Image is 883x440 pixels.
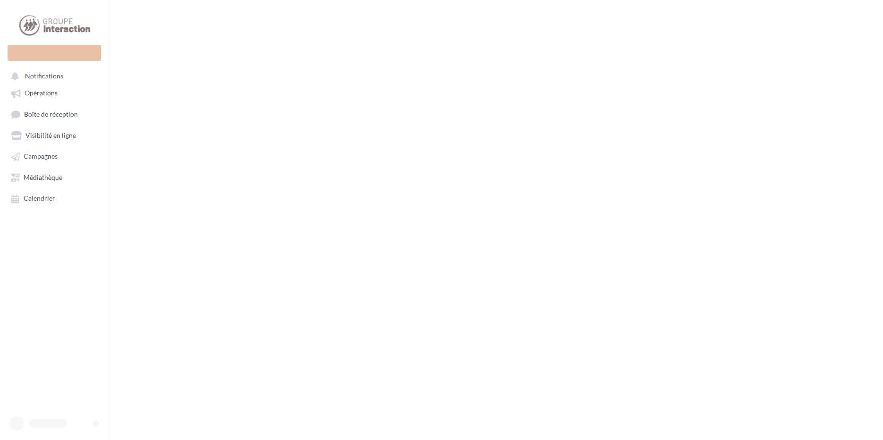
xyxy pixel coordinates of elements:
[8,45,101,61] div: Nouvelle campagne
[24,173,62,181] span: Médiathèque
[6,84,103,101] a: Opérations
[24,110,78,118] span: Boîte de réception
[25,89,58,97] span: Opérations
[6,147,103,164] a: Campagnes
[24,195,55,203] span: Calendrier
[24,152,58,161] span: Campagnes
[6,169,103,186] a: Médiathèque
[6,189,103,206] a: Calendrier
[6,105,103,123] a: Boîte de réception
[6,127,103,144] a: Visibilité en ligne
[25,131,76,139] span: Visibilité en ligne
[25,72,63,80] span: Notifications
